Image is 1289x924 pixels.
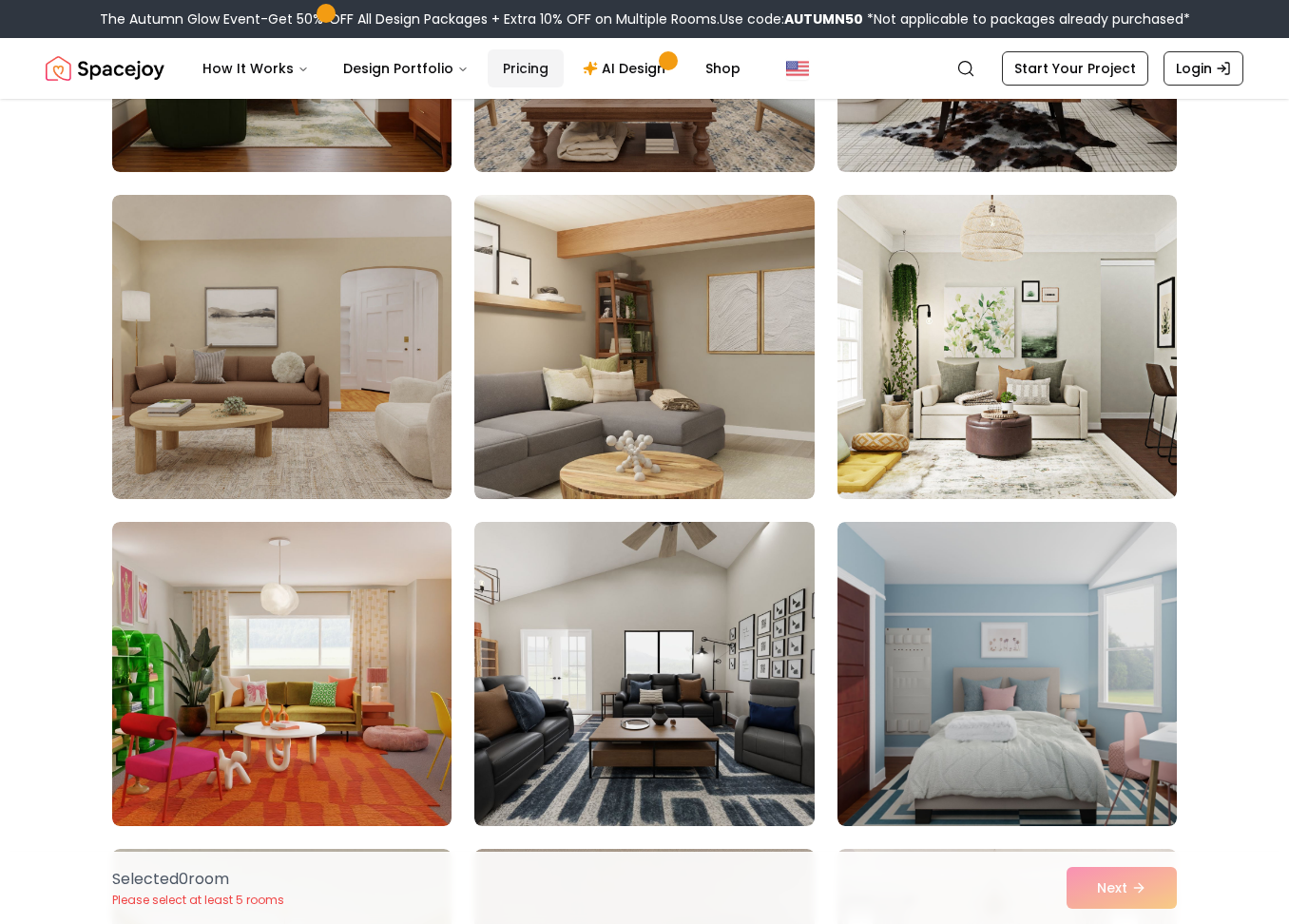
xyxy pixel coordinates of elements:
[1002,51,1148,86] a: Start Your Project
[474,522,814,826] img: Room room-23
[112,522,452,826] img: Room room-22
[187,49,324,87] button: How It Works
[100,10,1190,29] div: The Autumn Glow Event-Get 50% OFF All Design Packages + Extra 10% OFF on Multiple Rooms.
[112,195,452,499] img: Room room-19
[690,49,756,87] a: Shop
[784,10,863,29] b: AUTUMN50
[46,49,164,87] img: Spacejoy Logo
[46,49,164,87] a: Spacejoy
[488,49,564,87] a: Pricing
[112,893,284,908] p: Please select at least 5 rooms
[568,49,686,87] a: AI Design
[720,10,863,29] span: Use code:
[112,868,284,891] p: Selected 0 room
[837,195,1177,499] img: Room room-21
[46,38,1243,99] nav: Global
[328,49,484,87] button: Design Portfolio
[863,10,1190,29] span: *Not applicable to packages already purchased*
[837,522,1177,826] img: Room room-24
[786,57,809,80] img: United States
[187,49,756,87] nav: Main
[474,195,814,499] img: Room room-20
[1164,51,1243,86] a: Login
